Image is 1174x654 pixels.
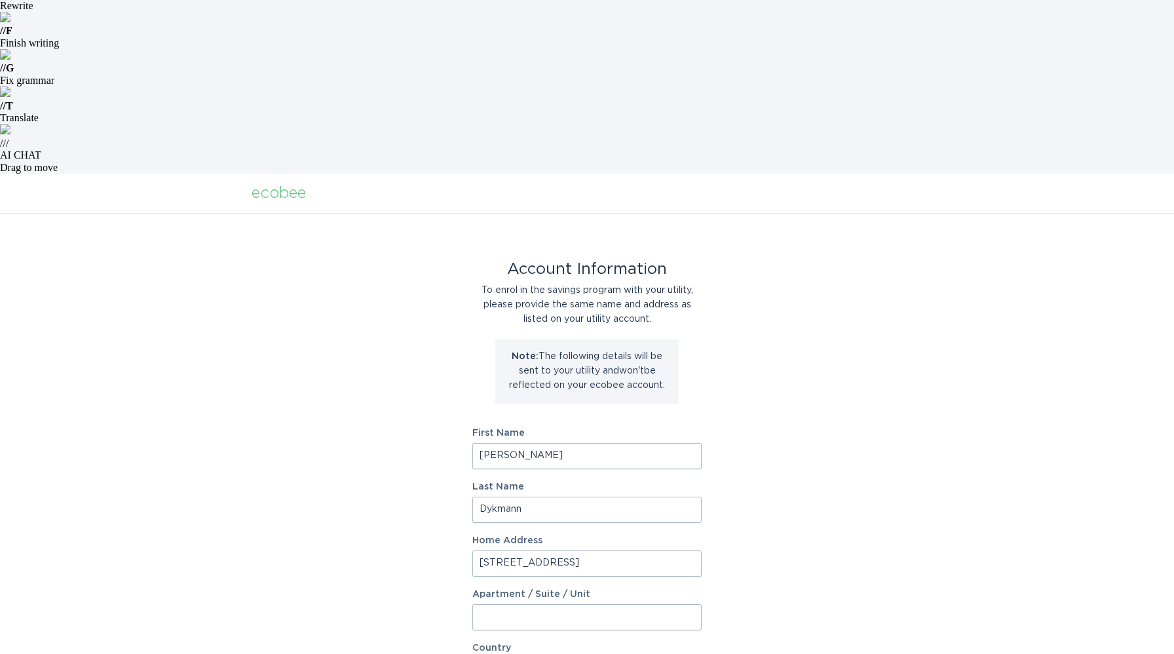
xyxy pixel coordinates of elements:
div: ecobee [252,186,306,201]
label: First Name [472,429,702,438]
div: Account Information [472,262,702,277]
label: Apartment / Suite / Unit [472,590,702,599]
div: To enrol in the savings program with your utility, please provide the same name and address as li... [472,283,702,326]
label: Last Name [472,482,702,491]
label: Home Address [472,536,702,545]
label: Country [472,644,511,653]
strong: Note: [512,352,539,361]
p: The following details will be sent to your utility and won't be reflected on your ecobee account. [505,349,669,393]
